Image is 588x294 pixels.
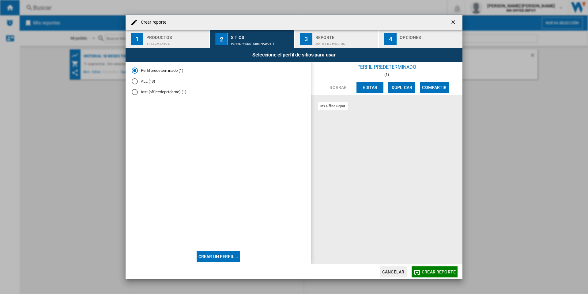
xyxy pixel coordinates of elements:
[315,33,376,39] div: Reporte
[300,33,312,45] div: 3
[422,269,456,274] span: Crear reporte
[315,39,376,45] div: Matriz de precios
[384,33,397,45] div: 4
[146,39,207,45] div: 11 segmentos
[420,82,448,93] button: Compartir
[231,33,291,39] div: Sitios
[231,39,291,45] div: Perfil predeterminado (1)
[216,33,228,45] div: 2
[126,48,462,62] div: Seleccione el perfil de sitios para usar
[379,30,462,48] button: 4 Opciones
[448,16,460,29] button: getI18NText('BUTTONS.CLOSE_DIALOG')
[400,33,460,39] div: Opciones
[295,30,379,48] button: 3 Reporte Matriz de precios
[131,33,143,45] div: 1
[126,30,210,48] button: 1 Productos 11 segmentos
[132,68,305,74] md-radio-button: Perfil predeterminado (1)
[318,102,348,110] div: mx office depot
[388,82,415,93] button: Duplicar
[380,266,407,277] button: Cancelar
[138,19,166,25] h4: Crear reporte
[325,82,352,93] button: Borrar
[311,72,462,77] div: (1)
[412,266,458,277] button: Crear reporte
[197,251,240,262] button: Crear un perfil...
[311,62,462,72] div: Perfil predeterminado
[132,89,305,95] md-radio-button: test (officedepotdemo) (1)
[356,82,383,93] button: Editar
[146,33,207,39] div: Productos
[132,79,305,84] md-radio-button: ALL (18)
[210,30,294,48] button: 2 Sitios Perfil predeterminado (1)
[450,19,458,26] ng-md-icon: getI18NText('BUTTONS.CLOSE_DIALOG')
